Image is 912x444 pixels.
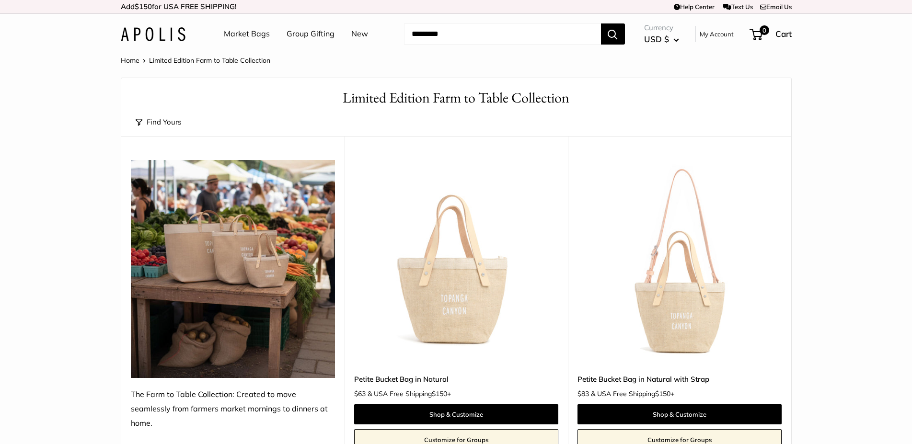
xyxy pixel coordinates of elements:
[644,32,679,47] button: USD $
[368,390,451,397] span: & USA Free Shipping +
[674,3,715,11] a: Help Center
[644,34,669,44] span: USD $
[591,390,674,397] span: & USA Free Shipping +
[136,88,777,108] h1: Limited Edition Farm to Table Collection
[354,160,558,364] a: Petite Bucket Bag in NaturalPetite Bucket Bag in Natural
[577,404,782,424] a: Shop & Customize
[354,404,558,424] a: Shop & Customize
[760,3,792,11] a: Email Us
[121,54,270,67] nav: Breadcrumb
[149,56,270,65] span: Limited Edition Farm to Table Collection
[750,26,792,42] a: 0 Cart
[354,160,558,364] img: Petite Bucket Bag in Natural
[131,387,335,431] div: The Farm to Table Collection: Created to move seamlessly from farmers market mornings to dinners ...
[351,27,368,41] a: New
[131,160,335,378] img: The Farm to Table Collection: Created to move seamlessly from farmers market mornings to dinners ...
[121,56,139,65] a: Home
[404,23,601,45] input: Search...
[354,389,366,398] span: $63
[121,27,185,41] img: Apolis
[136,115,181,129] button: Find Yours
[224,27,270,41] a: Market Bags
[287,27,335,41] a: Group Gifting
[700,28,734,40] a: My Account
[655,389,670,398] span: $150
[577,374,782,385] a: Petite Bucket Bag in Natural with Strap
[644,21,679,34] span: Currency
[577,160,782,364] a: Petite Bucket Bag in Natural with StrapPetite Bucket Bag in Natural with Strap
[432,389,447,398] span: $150
[723,3,752,11] a: Text Us
[775,29,792,39] span: Cart
[577,160,782,364] img: Petite Bucket Bag in Natural with Strap
[577,389,589,398] span: $83
[601,23,625,45] button: Search
[135,2,152,11] span: $150
[354,374,558,385] a: Petite Bucket Bag in Natural
[759,25,769,35] span: 0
